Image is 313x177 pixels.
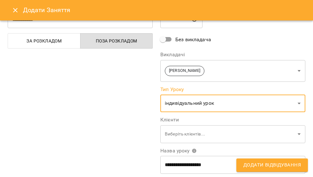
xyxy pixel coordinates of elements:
[160,52,305,57] label: Викладачі
[160,148,197,153] span: Назва уроку
[12,37,77,45] span: За розкладом
[165,131,295,137] p: Виберіть клієнтів...
[80,33,153,49] button: Поза розкладом
[160,60,305,82] div: [PERSON_NAME]
[84,37,149,45] span: Поза розкладом
[23,5,305,15] h6: Додати Заняття
[160,117,305,122] label: Клієнти
[160,125,305,143] div: Виберіть клієнтів...
[236,158,308,172] button: Додати Відвідування
[160,95,305,112] div: індивідуальний урок
[165,68,204,74] span: [PERSON_NAME]
[160,87,305,92] label: Тип Уроку
[8,33,80,49] button: За розкладом
[175,36,211,43] span: Без викладача
[192,148,197,153] svg: Вкажіть назву уроку або виберіть клієнтів
[8,3,23,18] button: Close
[243,161,301,169] span: Додати Відвідування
